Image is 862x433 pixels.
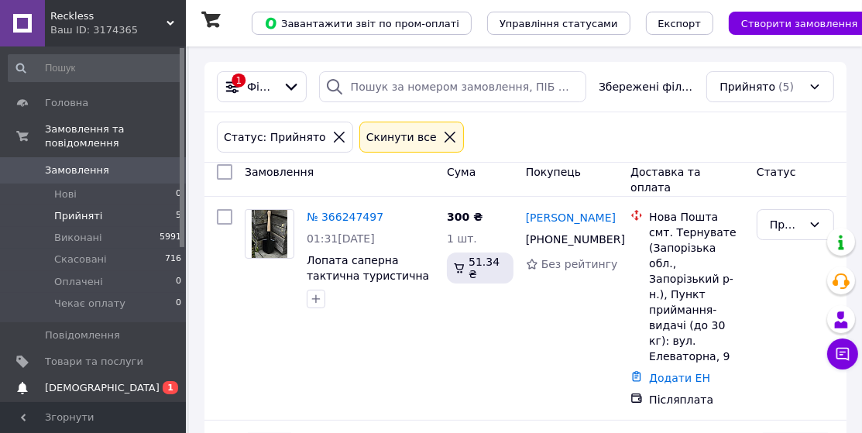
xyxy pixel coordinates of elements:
span: Оплачені [54,275,103,289]
span: Reckless [50,9,167,23]
span: 5991 [160,231,181,245]
button: Завантажити звіт по пром-оплаті [252,12,472,35]
button: Чат з покупцем [827,338,858,369]
div: Статус: Прийнято [221,129,329,146]
span: 716 [165,253,181,266]
div: Ваш ID: 3174365 [50,23,186,37]
div: Cкинути все [363,129,440,146]
img: Фото товару [252,210,288,258]
span: Експорт [658,18,702,29]
span: 5 [176,209,181,223]
span: 300 ₴ [447,211,483,223]
span: Замовлення та повідомлення [45,122,186,150]
span: Покупець [526,166,581,178]
div: Прийнято [770,216,802,233]
span: Cума [447,166,476,178]
div: смт. Тернувате (Запорізька обл., Запорізький р-н.), Пункт приймання-видачі (до 30 кг): вул. Елева... [649,225,744,364]
span: Прийнято [719,79,775,95]
span: (5) [778,81,794,93]
span: Фільтри [247,79,276,95]
a: Лопата саперна тактична туристична 52х19х15 см цільна [307,254,429,297]
span: Прийняті [54,209,102,223]
span: Скасовані [54,253,107,266]
span: Завантажити звіт по пром-оплаті [264,16,459,30]
span: 0 [176,275,181,289]
div: Післяплата [649,392,744,407]
span: 1 [163,381,178,394]
span: 0 [176,187,181,201]
span: Статус [757,166,796,178]
span: Виконані [54,231,102,245]
span: Замовлення [45,163,109,177]
a: [PERSON_NAME] [526,210,616,225]
button: Експорт [646,12,714,35]
span: Повідомлення [45,328,120,342]
span: Без рейтингу [541,258,618,270]
span: 1 шт. [447,232,477,245]
span: Головна [45,96,88,110]
span: 01:31[DATE] [307,232,375,245]
input: Пошук за номером замовлення, ПІБ покупця, номером телефону, Email, номером накладної [319,71,586,102]
div: Нова Пошта [649,209,744,225]
button: Управління статусами [487,12,630,35]
span: Товари та послуги [45,355,143,369]
span: 0 [176,297,181,311]
a: Додати ЕН [649,372,710,384]
a: № 366247497 [307,211,383,223]
span: Збережені фільтри: [599,79,694,95]
div: [PHONE_NUMBER] [523,229,609,250]
span: [DEMOGRAPHIC_DATA] [45,381,160,395]
span: Створити замовлення [741,18,858,29]
a: Фото товару [245,209,294,259]
div: 51.34 ₴ [447,253,513,284]
span: Чекає оплату [54,297,125,311]
input: Пошук [8,54,183,82]
span: Нові [54,187,77,201]
span: Замовлення [245,166,314,178]
span: Управління статусами [500,18,618,29]
span: Доставка та оплата [630,166,700,194]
